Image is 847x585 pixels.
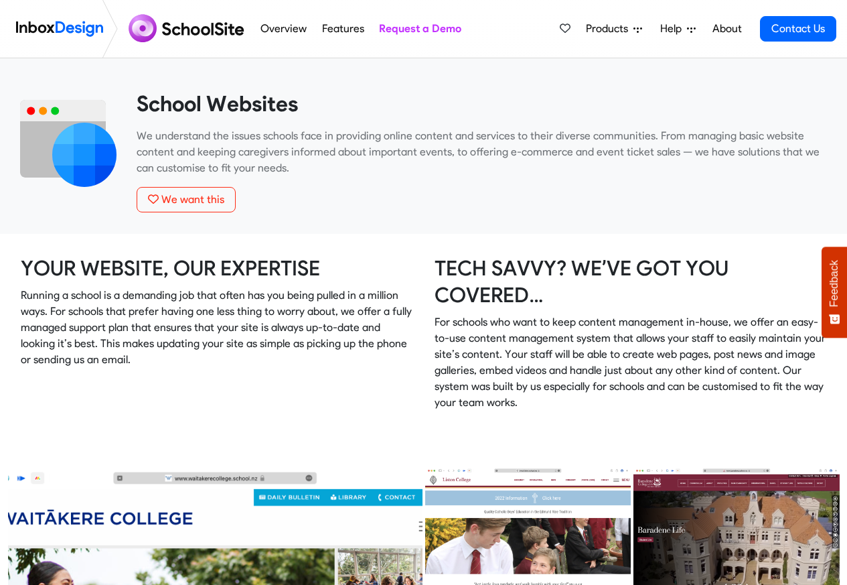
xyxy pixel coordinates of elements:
img: 2022_01_12_icon_website.svg [20,90,117,187]
p: Running a school is a demanding job that often has you being pulled in a million ways. For school... [21,287,413,368]
a: Features [318,15,368,42]
heading: School Websites [137,90,827,117]
span: Products [586,21,633,37]
a: Help [655,15,701,42]
p: For schools who want to keep content management in-house, we offer an easy-to-use content managem... [435,314,827,411]
span: Feedback [828,260,840,307]
span: We want this [161,193,224,206]
a: Products [581,15,647,42]
img: schoolsite logo [123,13,253,45]
a: Overview [257,15,311,42]
a: Contact Us [760,16,836,42]
h3: TECH SAVVY? WE’VE GOT YOU COVERED… [435,255,827,309]
button: Feedback - Show survey [822,247,847,338]
span: Help [660,21,687,37]
a: Request a Demo [375,15,465,42]
button: We want this [137,187,236,212]
p: We understand the issues schools face in providing online content and services to their diverse c... [137,128,827,176]
a: About [708,15,745,42]
h3: YOUR WEBSITE, OUR EXPERTISE [21,255,413,282]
